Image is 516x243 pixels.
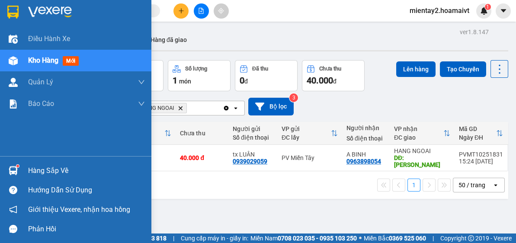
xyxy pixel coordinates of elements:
span: Kho hàng [28,56,58,64]
th: Toggle SortBy [277,122,342,145]
button: Chưa thu40.000đ [302,60,365,91]
div: A BINH [346,151,385,158]
button: Đã thu0đ [235,60,298,91]
div: Ngày ĐH [459,134,496,141]
span: | [173,233,174,243]
span: down [138,79,145,86]
sup: 1 [16,165,19,167]
span: Giới thiệu Vexere, nhận hoa hồng [28,204,130,215]
span: Quản Lý [28,77,53,87]
div: DĐ: hien hoa [394,154,450,168]
div: Số điện thoại [346,135,385,142]
span: copyright [468,235,474,241]
div: Người nhận [346,125,385,131]
img: logo-vxr [7,6,19,19]
span: caret-down [500,7,507,15]
img: warehouse-icon [9,166,18,175]
span: down [138,100,145,107]
span: HANG NGOAI [141,105,174,112]
span: 0 [240,75,244,86]
div: Số điện thoại [233,134,273,141]
button: Bộ lọc [248,98,294,115]
th: Toggle SortBy [455,122,507,145]
svg: Delete [178,106,183,111]
div: ver 1.8.147 [460,27,489,37]
img: solution-icon [9,99,18,109]
img: icon-new-feature [480,7,488,15]
svg: Clear all [223,105,230,112]
span: message [9,225,17,233]
div: Chưa thu [180,130,224,137]
div: ĐC giao [394,134,443,141]
span: đ [244,78,248,85]
div: Đã thu [252,66,268,72]
span: question-circle [9,186,17,194]
span: ⚪️ [359,237,362,240]
span: Điều hành xe [28,33,70,44]
span: 1 [486,4,489,10]
div: HANG NGOAI [394,147,450,154]
span: | [433,233,434,243]
img: warehouse-icon [9,78,18,87]
span: Miền Bắc [364,233,426,243]
span: HANG NGOAI, close by backspace [137,103,187,113]
div: Phản hồi [28,223,145,236]
div: 0939029059 [233,158,267,165]
div: tx LUÂN [233,151,273,158]
button: caret-down [496,3,511,19]
span: đ [333,78,337,85]
img: warehouse-icon [9,35,18,44]
span: mientay2.hoamaivt [403,5,476,16]
div: Hướng dẫn sử dụng [28,184,145,197]
button: Số lượng1món [168,60,231,91]
div: 40.000 đ [180,154,224,161]
sup: 3 [289,93,298,102]
div: Mã GD [459,125,496,132]
div: 50 / trang [458,181,485,189]
div: Người gửi [233,125,273,132]
th: Toggle SortBy [127,122,176,145]
div: 15:24 [DATE] [459,158,503,165]
svg: open [492,182,499,189]
strong: 0708 023 035 - 0935 103 250 [278,235,357,242]
span: Cung cấp máy in - giấy in: [181,233,248,243]
span: 1 [173,75,177,86]
button: file-add [194,3,209,19]
div: VP gửi [282,125,331,132]
button: 1 [407,179,420,192]
span: file-add [198,8,204,14]
div: Hàng sắp về [28,164,145,177]
div: Chưa thu [319,66,341,72]
button: Tạo Chuyến [440,61,486,77]
span: mới [63,56,79,66]
img: warehouse-icon [9,56,18,65]
span: Báo cáo [28,98,54,109]
div: ĐC lấy [282,134,331,141]
div: Số lượng [185,66,207,72]
div: 0963898054 [346,158,381,165]
span: Miền Nam [250,233,357,243]
button: Hàng đã giao [144,29,194,50]
span: món [179,78,191,85]
span: 40.000 [307,75,333,86]
span: aim [218,8,224,14]
div: PVMT10251831 [459,151,503,158]
button: plus [173,3,189,19]
button: aim [214,3,229,19]
span: plus [178,8,184,14]
svg: open [232,105,239,112]
div: VP nhận [394,125,443,132]
sup: 1 [485,4,491,10]
strong: 0369 525 060 [389,235,426,242]
th: Toggle SortBy [390,122,455,145]
div: PV Miền Tây [282,154,338,161]
span: notification [9,205,17,214]
button: Lên hàng [396,61,436,77]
